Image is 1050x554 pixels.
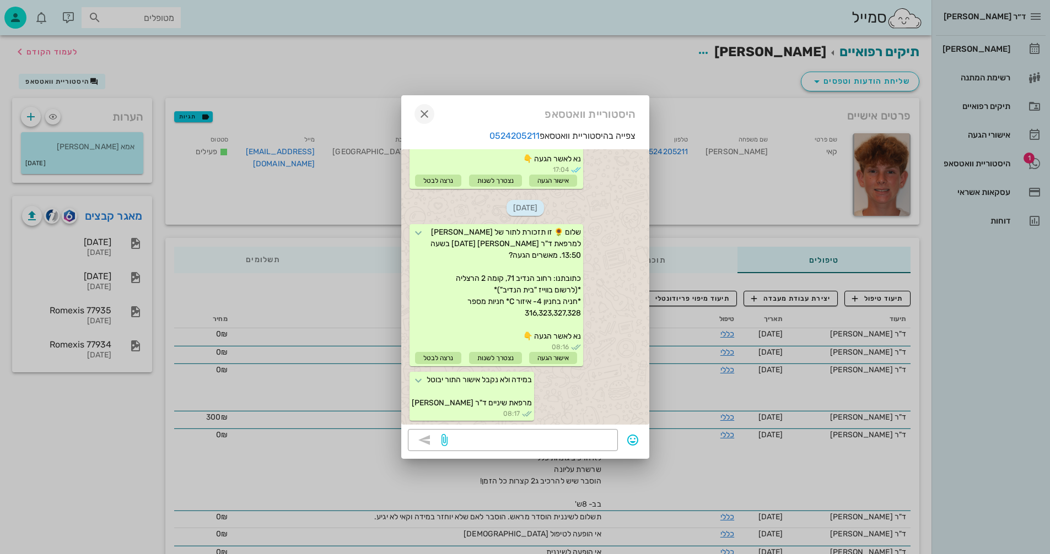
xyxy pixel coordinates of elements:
div: אישור הגעה [529,352,577,364]
span: [DATE] [507,200,544,216]
a: 0524205211 [489,131,540,141]
span: 08:17 [503,409,520,419]
div: נצטרך לשנות [469,175,522,187]
span: שלום 🌻 זו תזכורת לתור של [PERSON_NAME] למרפאת ד"ר [PERSON_NAME] [DATE] בשעה 13:50. מאשרים הגעה? כ... [429,227,581,341]
span: במידה ולא נקבל אישור התור יבוטל מרפאת שיניים ד"ר [PERSON_NAME] [412,375,532,408]
span: 08:16 [552,342,569,352]
div: נצטרך לשנות [469,352,522,364]
div: אישור הגעה [529,175,577,187]
p: צפייה בהיסטוריית וואטסאפ [401,129,649,143]
div: נרצה לבטל [415,175,461,187]
div: נרצה לבטל [415,352,461,364]
span: 17:04 [553,165,569,175]
div: היסטוריית וואטסאפ [401,95,649,129]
